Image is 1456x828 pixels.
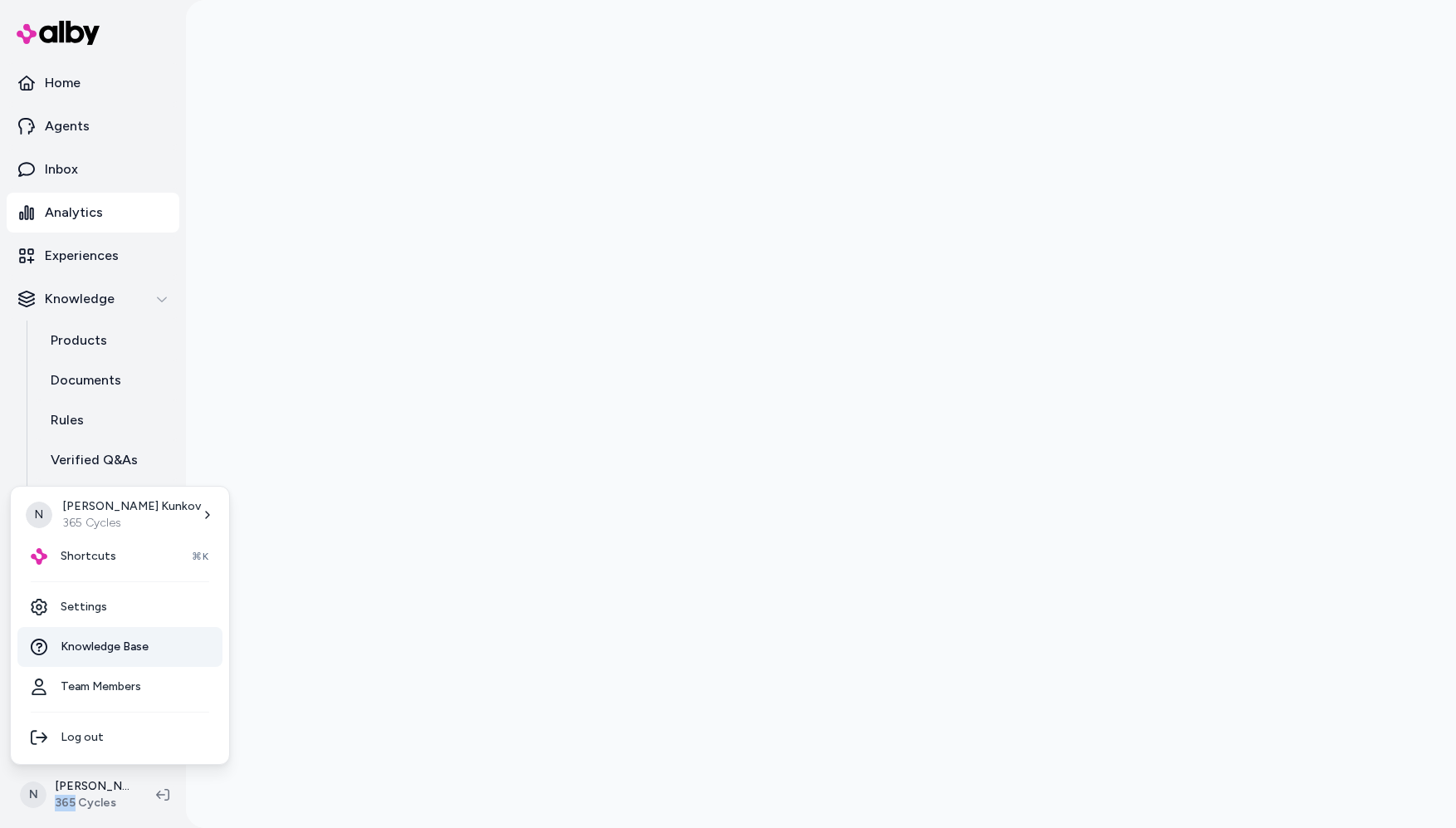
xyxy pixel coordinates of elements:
span: N [26,502,52,528]
img: alby Logo [31,548,47,565]
p: 365 Cycles [62,515,201,532]
span: Shortcuts [61,548,116,565]
a: Settings [17,587,222,627]
span: ⌘K [192,550,209,563]
span: Knowledge Base [61,639,149,655]
p: [PERSON_NAME] Kunkov [62,498,201,515]
a: Team Members [17,667,222,707]
div: Log out [17,718,222,757]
